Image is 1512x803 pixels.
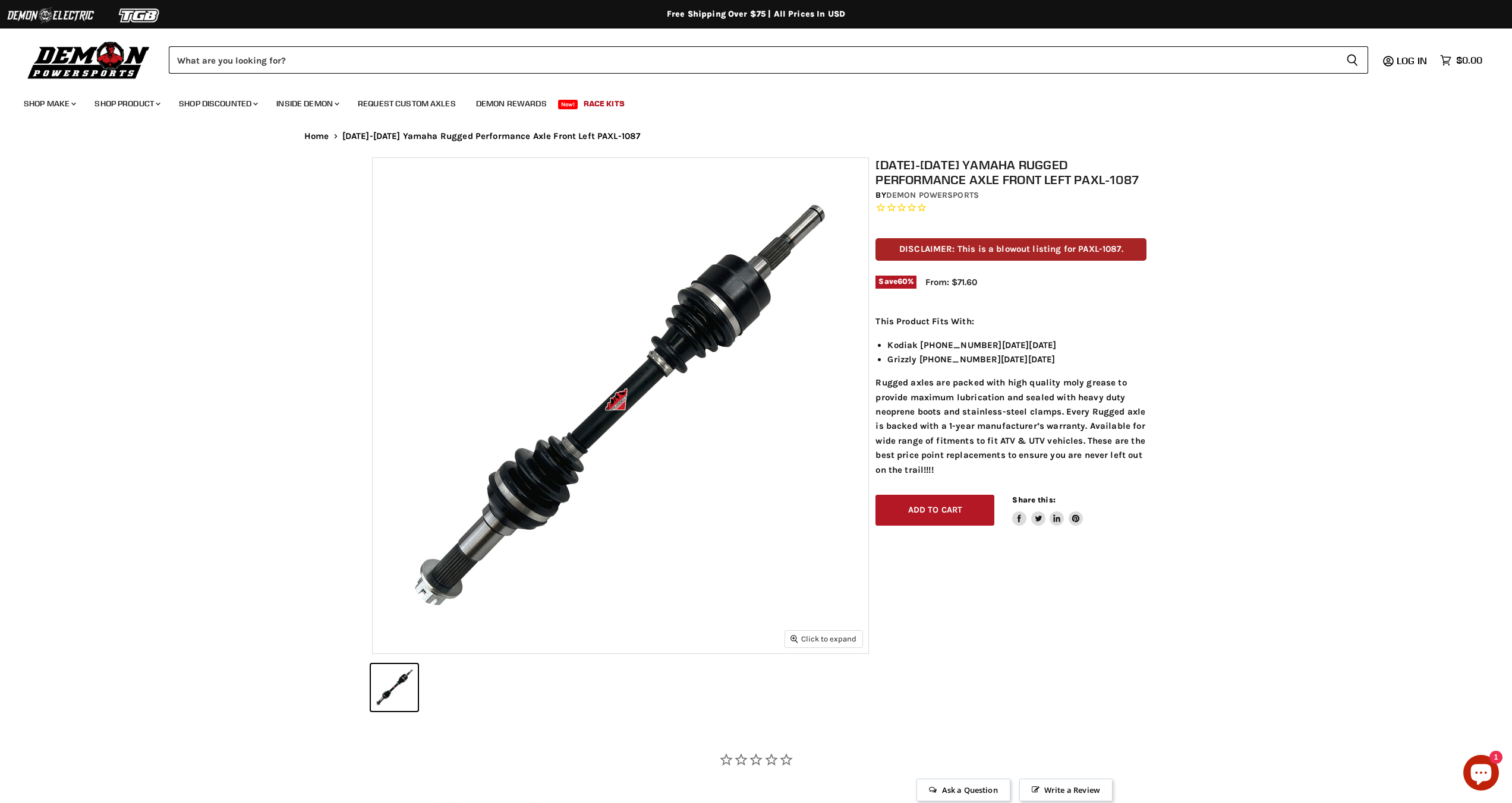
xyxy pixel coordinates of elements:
a: Shop Product [86,91,168,116]
a: Shop Discounted [170,91,265,116]
span: Save % [875,276,916,289]
div: by [875,189,1146,202]
span: Share this: [1012,495,1055,504]
h1: [DATE]-[DATE] Yamaha Rugged Performance Axle Front Left PAXL-1087 [875,157,1146,187]
span: Ask a Question [916,779,1010,801]
span: New! [558,100,578,109]
div: Free Shipping Over $75 | All Prices In USD [281,9,1231,20]
li: Kodiak [PHONE_NUMBER][DATE][DATE] [887,338,1146,352]
p: DISCLAIMER: This is a blowout listing for PAXL-1087. [875,238,1146,260]
a: Demon Rewards [467,91,556,116]
span: 60 [897,277,908,286]
button: Add to cart [875,495,994,526]
img: Demon Electric Logo 2 [6,4,95,27]
button: Search [1337,46,1368,74]
span: [DATE]-[DATE] Yamaha Rugged Performance Axle Front Left PAXL-1087 [342,131,641,141]
ul: Main menu [15,87,1479,116]
span: From: $71.60 [925,277,977,287]
span: Rated 0.0 out of 5 stars 0 reviews [875,202,1146,214]
a: Inside Demon [267,91,346,116]
span: $0.00 [1456,55,1482,66]
a: Race Kits [575,91,634,116]
img: 2003-2007 Yamaha Rugged Performance Axle Front Left PAXL-1087 [373,158,868,653]
a: Demon Powersports [886,190,979,200]
div: Rugged axles are packed with high quality moly grease to provide maximum lubrication and sealed w... [875,314,1146,477]
li: Grizzly [PHONE_NUMBER][DATE][DATE] [887,352,1146,366]
button: Click to expand [785,631,862,647]
span: Log in [1397,55,1427,67]
a: Home [304,131,329,141]
nav: Breadcrumbs [281,131,1231,141]
p: This Product Fits With: [875,314,1146,328]
span: Write a Review [1019,779,1113,801]
aside: Share this: [1012,495,1083,526]
input: Search [169,46,1337,74]
button: 2003-2007 Yamaha Rugged Performance Axle Front Left PAXL-1087 thumbnail [371,664,418,711]
form: Product [169,46,1368,74]
img: TGB Logo 2 [95,4,184,27]
a: Log in [1391,55,1434,66]
a: $0.00 [1434,52,1488,69]
span: Click to expand [790,634,856,643]
img: Demon Powersports [24,39,154,81]
a: Request Custom Axles [349,91,465,116]
inbox-online-store-chat: Shopify online store chat [1460,755,1502,793]
span: Add to cart [908,505,963,515]
a: Shop Make [15,91,83,116]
